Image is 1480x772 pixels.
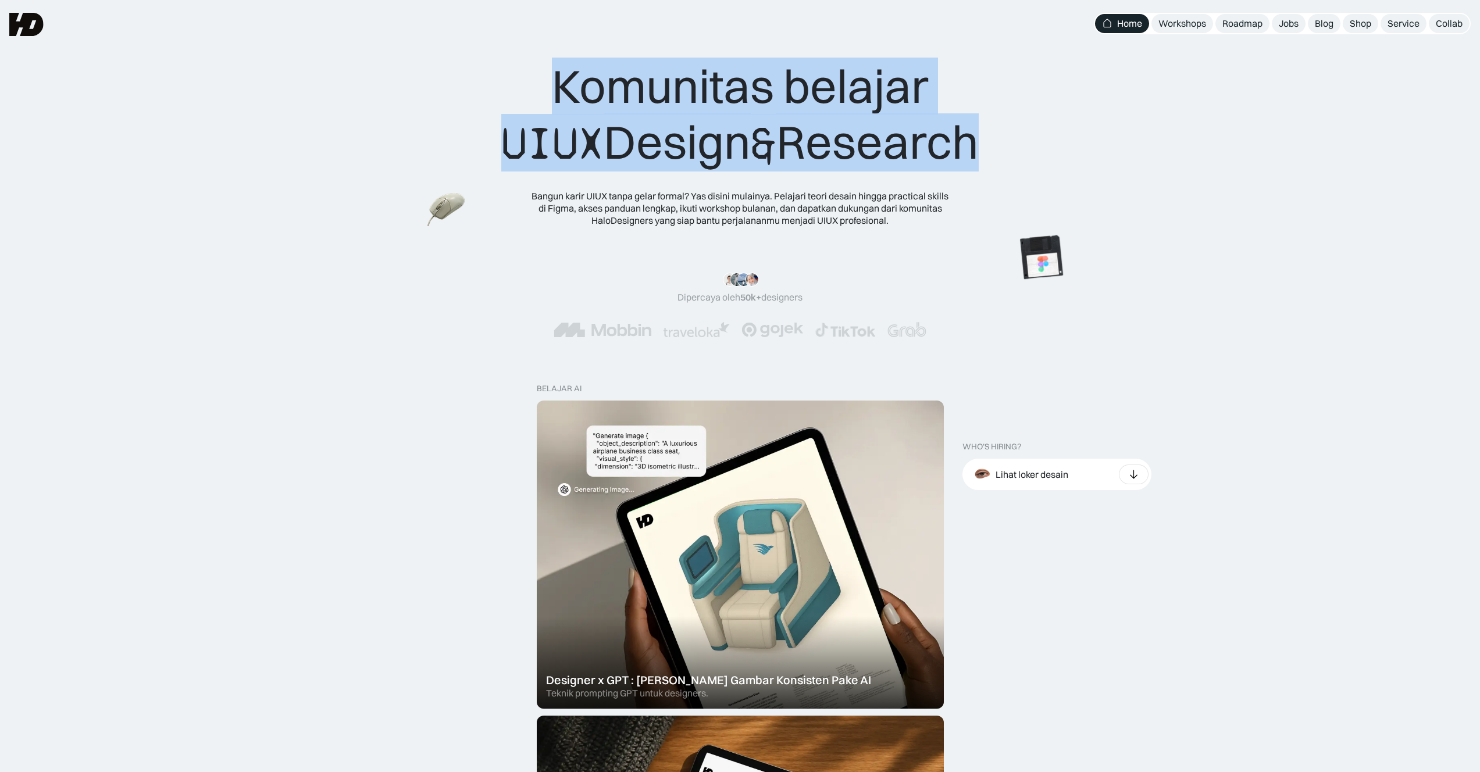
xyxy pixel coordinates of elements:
[1343,14,1378,33] a: Shop
[1308,14,1340,33] a: Blog
[1117,17,1142,30] div: Home
[501,58,979,171] div: Komunitas belajar Design Research
[1215,14,1269,33] a: Roadmap
[1315,17,1333,30] div: Blog
[751,116,776,171] span: &
[996,469,1068,481] div: Lihat loker desain
[1222,17,1263,30] div: Roadmap
[531,190,950,226] div: Bangun karir UIUX tanpa gelar formal? Yas disini mulainya. Pelajari teori desain hingga practical...
[1279,17,1299,30] div: Jobs
[1350,17,1371,30] div: Shop
[1381,14,1426,33] a: Service
[1388,17,1420,30] div: Service
[1151,14,1213,33] a: Workshops
[1272,14,1306,33] a: Jobs
[962,442,1021,452] div: WHO’S HIRING?
[1436,17,1463,30] div: Collab
[537,384,582,394] div: belajar ai
[677,291,803,303] div: Dipercaya oleh designers
[1429,14,1470,33] a: Collab
[1095,14,1149,33] a: Home
[501,116,604,171] span: UIUX
[1158,17,1206,30] div: Workshops
[537,401,944,709] a: Designer x GPT : [PERSON_NAME] Gambar Konsisten Pake AITeknik prompting GPT untuk designers.
[740,291,761,303] span: 50k+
